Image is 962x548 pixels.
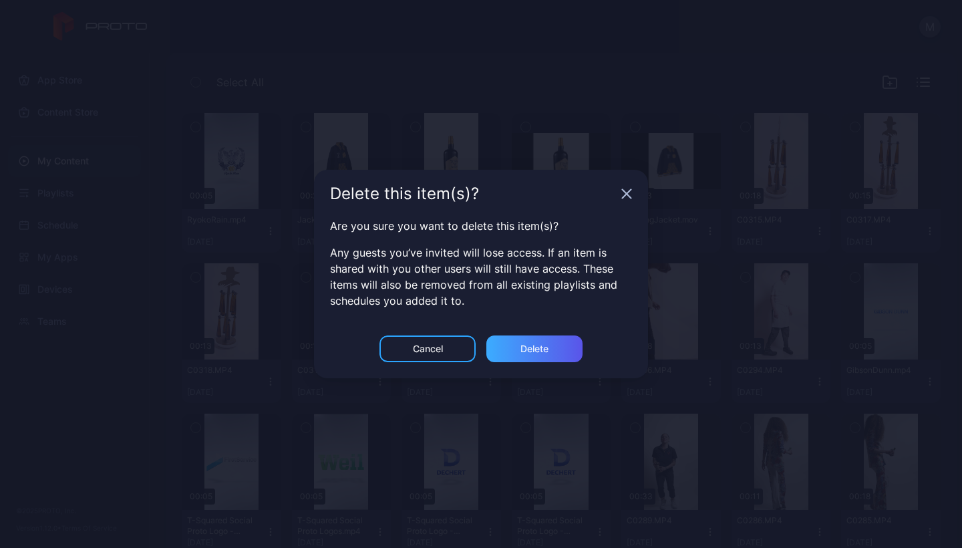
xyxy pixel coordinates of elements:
[379,335,476,362] button: Cancel
[330,245,632,309] p: Any guests you’ve invited will lose access. If an item is shared with you other users will still ...
[330,218,632,234] p: Are you sure you want to delete this item(s)?
[413,344,443,354] div: Cancel
[330,186,616,202] div: Delete this item(s)?
[486,335,583,362] button: Delete
[520,344,548,354] div: Delete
